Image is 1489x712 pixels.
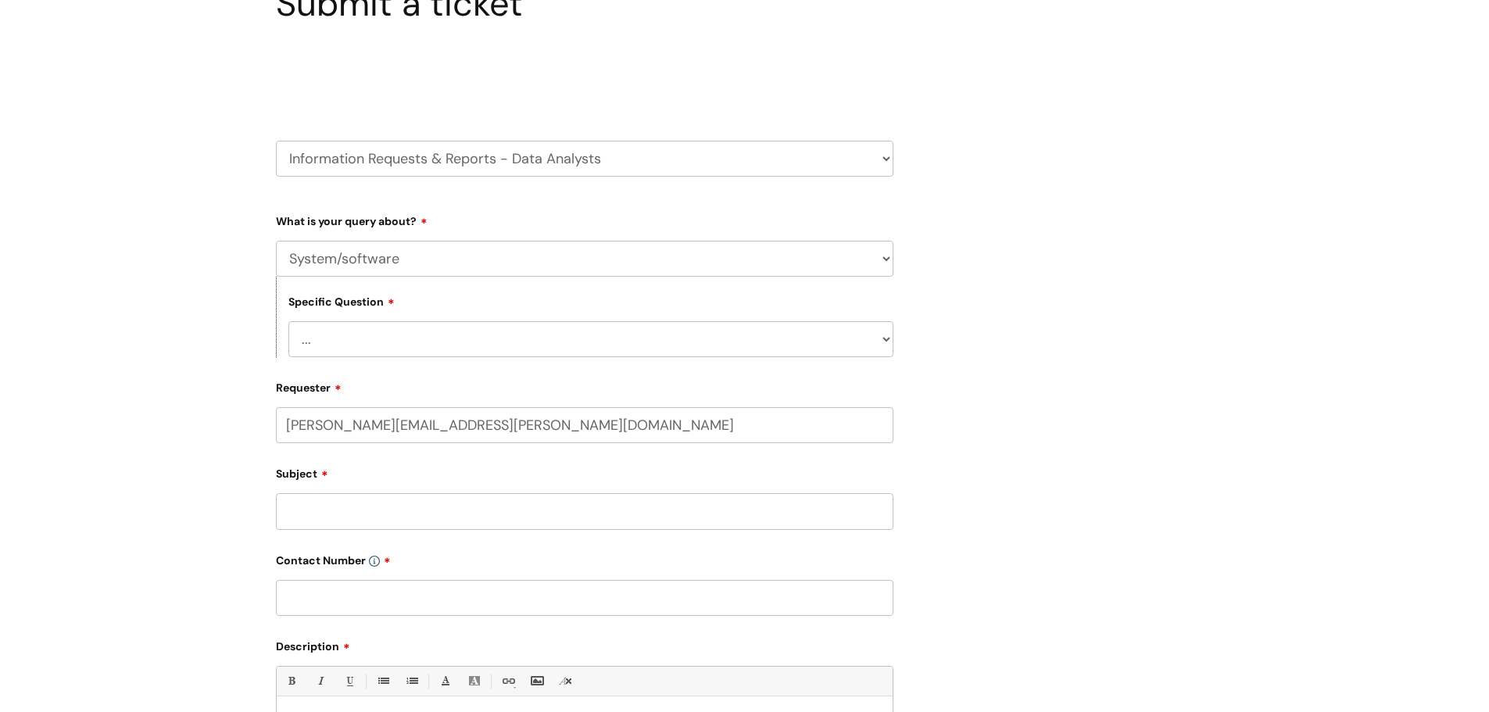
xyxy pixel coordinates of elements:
[276,549,893,567] label: Contact Number
[310,671,330,691] a: Italic (Ctrl-I)
[288,293,395,309] label: Specific Question
[276,407,893,443] input: Email
[281,671,301,691] a: Bold (Ctrl-B)
[464,671,484,691] a: Back Color
[276,61,893,90] h2: Select issue type
[276,376,893,395] label: Requester
[276,462,893,481] label: Subject
[556,671,575,691] a: Remove formatting (Ctrl-\)
[435,671,455,691] a: Font Color
[527,671,546,691] a: Insert Image...
[276,635,893,653] label: Description
[276,209,893,228] label: What is your query about?
[498,671,517,691] a: Link
[373,671,392,691] a: • Unordered List (Ctrl-Shift-7)
[339,671,359,691] a: Underline(Ctrl-U)
[402,671,421,691] a: 1. Ordered List (Ctrl-Shift-8)
[369,556,380,567] img: info-icon.svg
